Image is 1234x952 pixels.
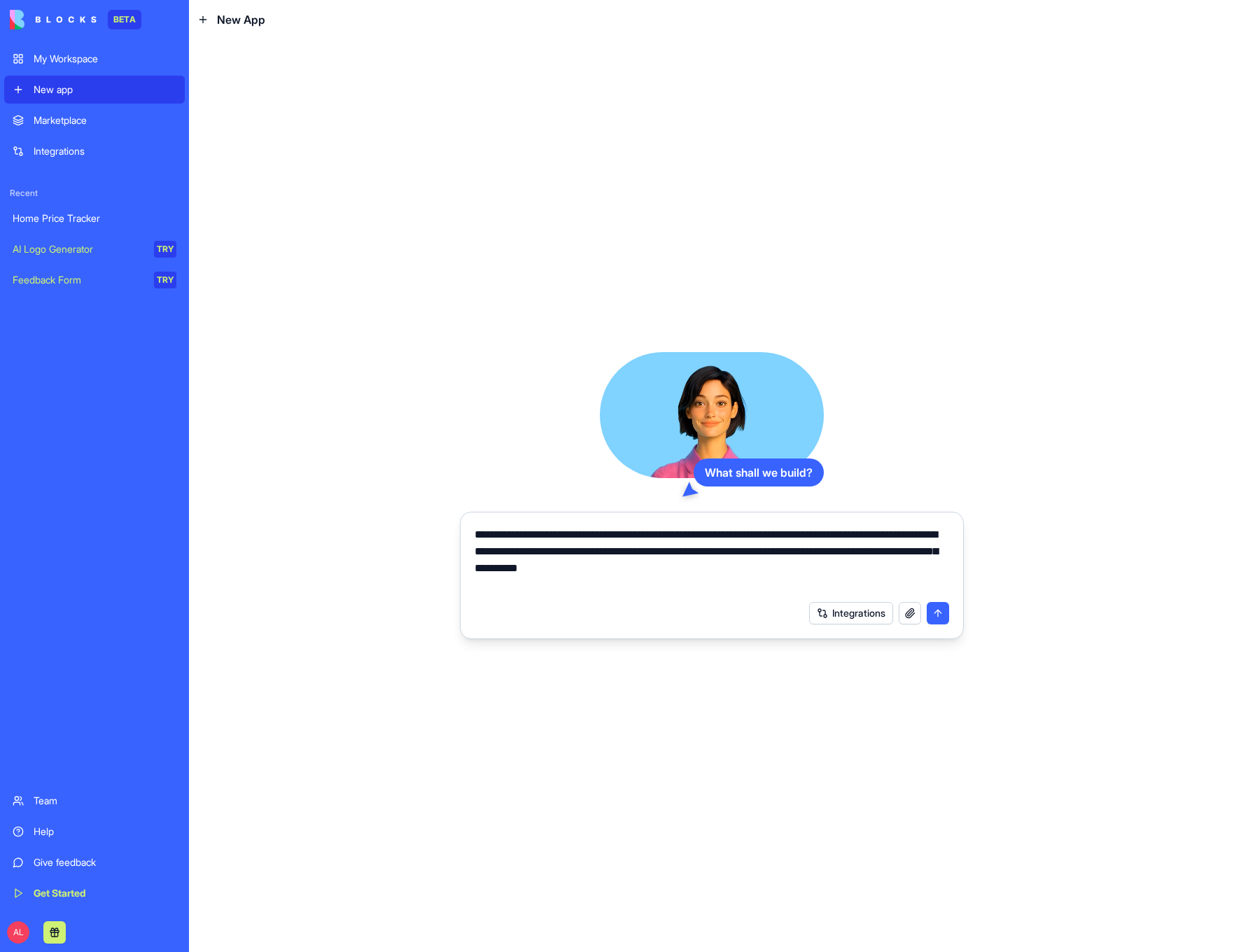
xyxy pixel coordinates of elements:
div: BETA [108,10,141,29]
a: Give feedback [4,848,185,876]
div: Integrations [34,144,176,158]
div: My Workspace [34,52,176,66]
div: Get Started [34,886,176,900]
button: Integrations [809,602,893,624]
div: What shall we build? [694,458,824,486]
span: New App [217,11,265,28]
a: Team [4,787,185,815]
a: Marketplace [4,106,185,134]
a: My Workspace [4,45,185,73]
a: Integrations [4,137,185,165]
div: TRY [154,241,176,258]
div: Help [34,825,176,839]
div: Home Price Tracker [13,211,176,225]
a: Get Started [4,879,185,907]
div: Feedback Form [13,273,144,287]
div: TRY [154,272,176,288]
span: AL [7,921,29,944]
a: BETA [10,10,141,29]
a: New app [4,76,185,104]
div: Team [34,794,176,808]
a: AI Logo GeneratorTRY [4,235,185,263]
div: Give feedback [34,855,176,869]
div: New app [34,83,176,97]
div: AI Logo Generator [13,242,144,256]
span: Recent [4,188,185,199]
a: Help [4,818,185,846]
a: Home Price Tracker [4,204,185,232]
img: logo [10,10,97,29]
div: Marketplace [34,113,176,127]
a: Feedback FormTRY [4,266,185,294]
